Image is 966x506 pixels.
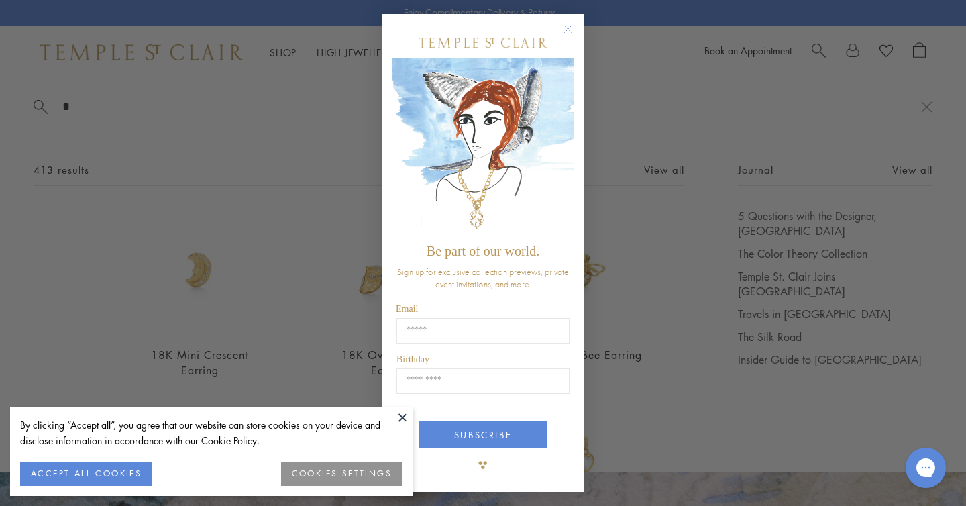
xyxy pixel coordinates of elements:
[397,266,569,290] span: Sign up for exclusive collection previews, private event invitations, and more.
[427,244,539,258] span: Be part of our world.
[281,462,402,486] button: COOKIES SETTINGS
[419,421,547,448] button: SUBSCRIBE
[20,417,402,448] div: By clicking “Accept all”, you agree that our website can store cookies on your device and disclos...
[20,462,152,486] button: ACCEPT ALL COOKIES
[396,354,429,364] span: Birthday
[396,304,418,314] span: Email
[396,318,570,344] input: Email
[392,58,574,237] img: c4a9eb12-d91a-4d4a-8ee0-386386f4f338.jpeg
[470,452,496,478] img: TSC
[899,443,953,493] iframe: Gorgias live chat messenger
[419,38,547,48] img: Temple St. Clair
[566,28,583,44] button: Close dialog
